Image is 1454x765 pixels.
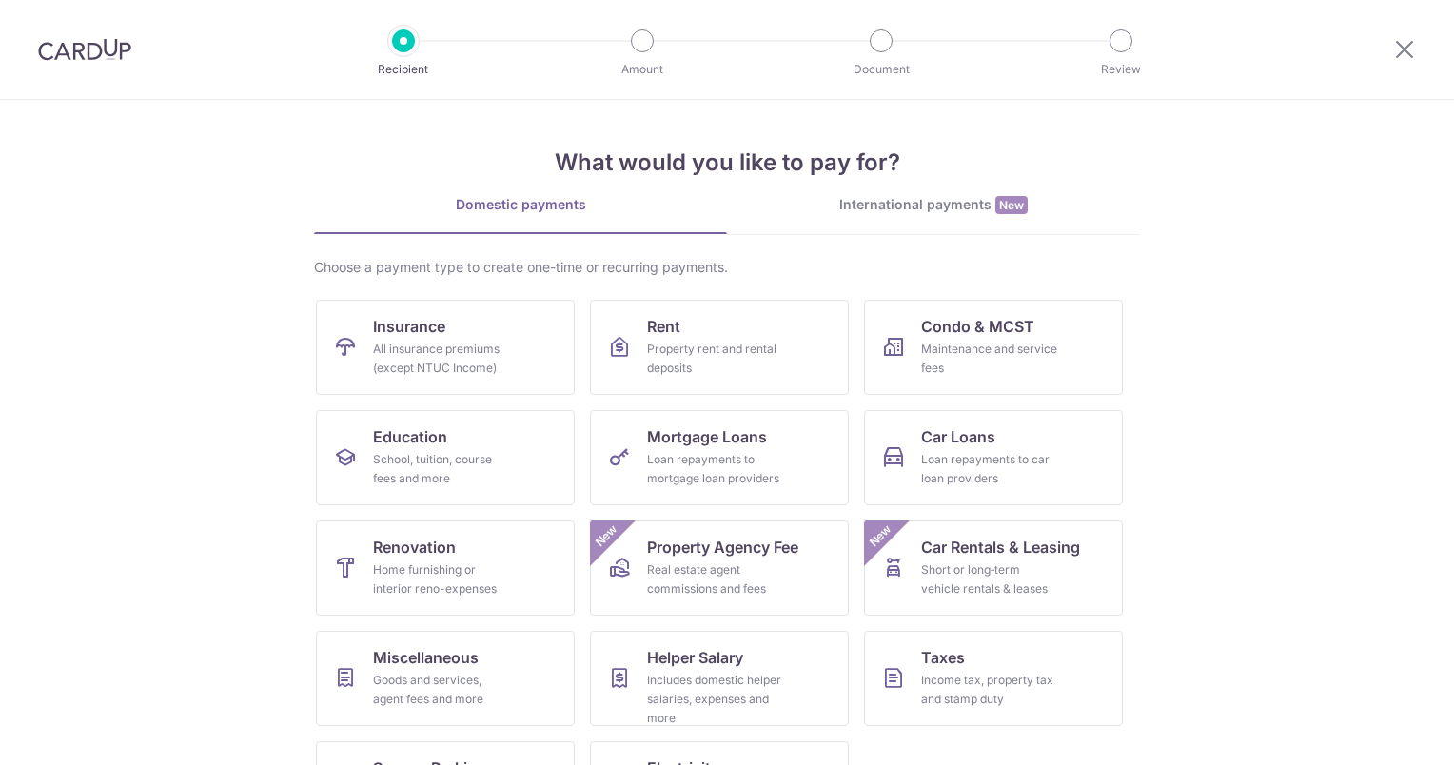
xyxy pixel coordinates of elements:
[590,631,849,726] a: Helper SalaryIncludes domestic helper salaries, expenses and more
[811,60,952,79] p: Document
[572,60,713,79] p: Amount
[647,425,767,448] span: Mortgage Loans
[590,410,849,505] a: Mortgage LoansLoan repayments to mortgage loan providers
[921,315,1034,338] span: Condo & MCST
[373,646,479,669] span: Miscellaneous
[921,646,965,669] span: Taxes
[727,195,1140,215] div: International payments
[1051,60,1191,79] p: Review
[921,340,1058,378] div: Maintenance and service fees
[333,60,474,79] p: Recipient
[647,646,743,669] span: Helper Salary
[647,536,798,559] span: Property Agency Fee
[921,425,995,448] span: Car Loans
[921,671,1058,709] div: Income tax, property tax and stamp duty
[314,146,1140,180] h4: What would you like to pay for?
[591,520,622,552] span: New
[373,560,510,598] div: Home furnishing or interior reno-expenses
[647,450,784,488] div: Loan repayments to mortgage loan providers
[373,315,445,338] span: Insurance
[647,671,784,728] div: Includes domestic helper salaries, expenses and more
[864,631,1123,726] a: TaxesIncome tax, property tax and stamp duty
[864,410,1123,505] a: Car LoansLoan repayments to car loan providers
[316,631,575,726] a: MiscellaneousGoods and services, agent fees and more
[316,300,575,395] a: InsuranceAll insurance premiums (except NTUC Income)
[865,520,896,552] span: New
[864,300,1123,395] a: Condo & MCSTMaintenance and service fees
[38,38,131,61] img: CardUp
[373,671,510,709] div: Goods and services, agent fees and more
[314,258,1140,277] div: Choose a payment type to create one-time or recurring payments.
[921,450,1058,488] div: Loan repayments to car loan providers
[647,315,680,338] span: Rent
[590,520,849,616] a: Property Agency FeeReal estate agent commissions and feesNew
[590,300,849,395] a: RentProperty rent and rental deposits
[647,560,784,598] div: Real estate agent commissions and fees
[373,450,510,488] div: School, tuition, course fees and more
[316,410,575,505] a: EducationSchool, tuition, course fees and more
[921,560,1058,598] div: Short or long‑term vehicle rentals & leases
[316,520,575,616] a: RenovationHome furnishing or interior reno-expenses
[995,196,1028,214] span: New
[921,536,1080,559] span: Car Rentals & Leasing
[373,340,510,378] div: All insurance premiums (except NTUC Income)
[373,536,456,559] span: Renovation
[647,340,784,378] div: Property rent and rental deposits
[864,520,1123,616] a: Car Rentals & LeasingShort or long‑term vehicle rentals & leasesNew
[314,195,727,214] div: Domestic payments
[373,425,447,448] span: Education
